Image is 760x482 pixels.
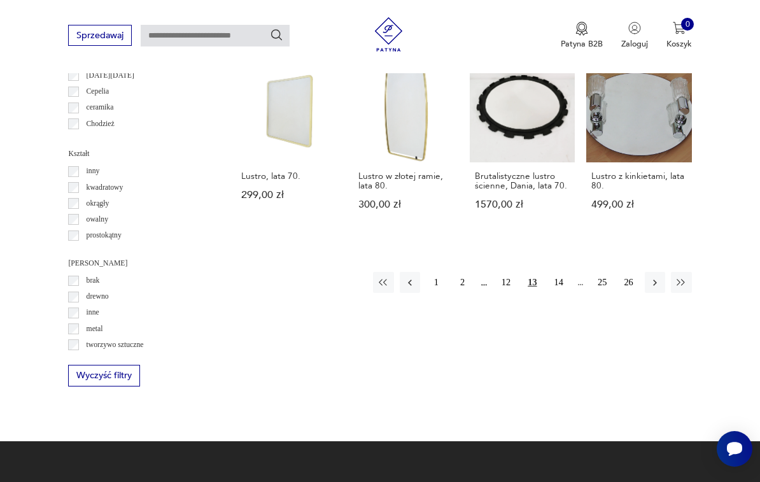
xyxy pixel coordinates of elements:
[87,323,103,336] p: metal
[621,38,648,50] p: Zaloguj
[68,25,131,46] button: Sprzedawaj
[87,339,144,351] p: tworzywo sztuczne
[522,272,542,292] button: 13
[470,57,575,232] a: Brutalistyczne lustro ścienne, Dania, lata 70.Brutalistyczne lustro ścienne, Dania, lata 70.1570,...
[68,148,209,160] p: Kształt
[586,57,691,232] a: Lustro z kinkietami, lata 80.Lustro z kinkietami, lata 80.499,00 zł
[452,272,472,292] button: 2
[561,22,603,50] button: Patyna B2B
[496,272,516,292] button: 12
[87,85,109,98] p: Cepelia
[241,171,336,181] h3: Lustro, lata 70.
[87,229,122,242] p: prostokątny
[270,28,284,42] button: Szukaj
[591,171,686,191] h3: Lustro z kinkietami, lata 80.
[621,22,648,50] button: Zaloguj
[592,272,612,292] button: 25
[628,22,641,34] img: Ikonka użytkownika
[549,272,569,292] button: 14
[68,32,131,40] a: Sprzedawaj
[87,101,114,114] p: ceramika
[717,431,752,467] iframe: Smartsupp widget button
[575,22,588,36] img: Ikona medalu
[353,57,458,232] a: Lustro w złotej ramie, lata 80.Lustro w złotej ramie, lata 80.300,00 zł
[673,22,686,34] img: Ikona koszyka
[591,200,686,209] p: 499,00 zł
[475,171,570,191] h3: Brutalistyczne lustro ścienne, Dania, lata 70.
[666,38,692,50] p: Koszyk
[236,57,341,232] a: Lustro, lata 70.Lustro, lata 70.299,00 zł
[561,22,603,50] a: Ikona medaluPatyna B2B
[87,118,115,131] p: Chodzież
[358,200,453,209] p: 300,00 zł
[358,171,453,191] h3: Lustro w złotej ramie, lata 80.
[367,17,410,52] img: Patyna - sklep z meblami i dekoracjami vintage
[68,257,209,270] p: [PERSON_NAME]
[87,306,99,319] p: inne
[87,213,108,226] p: owalny
[87,165,100,178] p: inny
[561,38,603,50] p: Patyna B2B
[87,134,114,146] p: Ćmielów
[87,69,134,82] p: [DATE][DATE]
[87,274,100,287] p: brak
[426,272,446,292] button: 1
[681,18,694,31] div: 0
[87,290,109,303] p: drewno
[87,197,109,210] p: okrągły
[87,181,123,194] p: kwadratowy
[475,200,570,209] p: 1570,00 zł
[68,365,139,386] button: Wyczyść filtry
[618,272,638,292] button: 26
[666,22,692,50] button: 0Koszyk
[241,190,336,200] p: 299,00 zł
